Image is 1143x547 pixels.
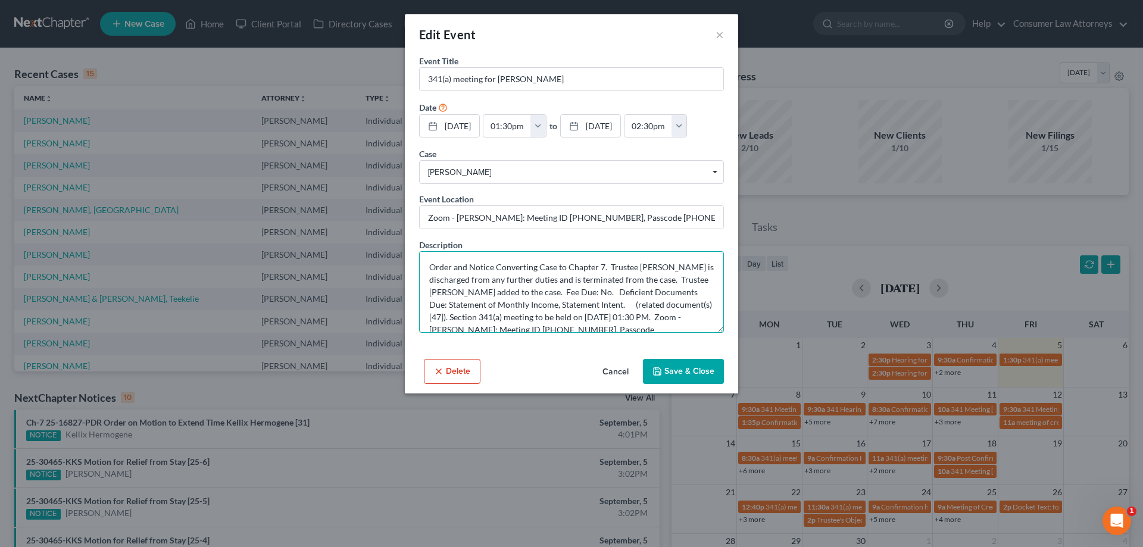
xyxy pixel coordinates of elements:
[716,27,724,42] button: ×
[420,206,723,229] input: Enter location...
[420,115,479,137] a: [DATE]
[1127,507,1136,516] span: 1
[419,193,474,205] label: Event Location
[593,360,638,384] button: Cancel
[561,115,620,137] a: [DATE]
[419,27,476,42] span: Edit Event
[420,68,723,90] input: Enter event name...
[549,120,557,132] label: to
[1103,507,1131,535] iframe: Intercom live chat
[419,56,458,66] span: Event Title
[419,101,436,114] label: Date
[424,359,480,384] button: Delete
[419,239,463,251] label: Description
[643,359,724,384] button: Save & Close
[419,160,724,184] span: Select box activate
[419,148,436,160] label: Case
[624,115,672,137] input: -- : --
[428,166,715,179] span: [PERSON_NAME]
[483,115,531,137] input: -- : --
